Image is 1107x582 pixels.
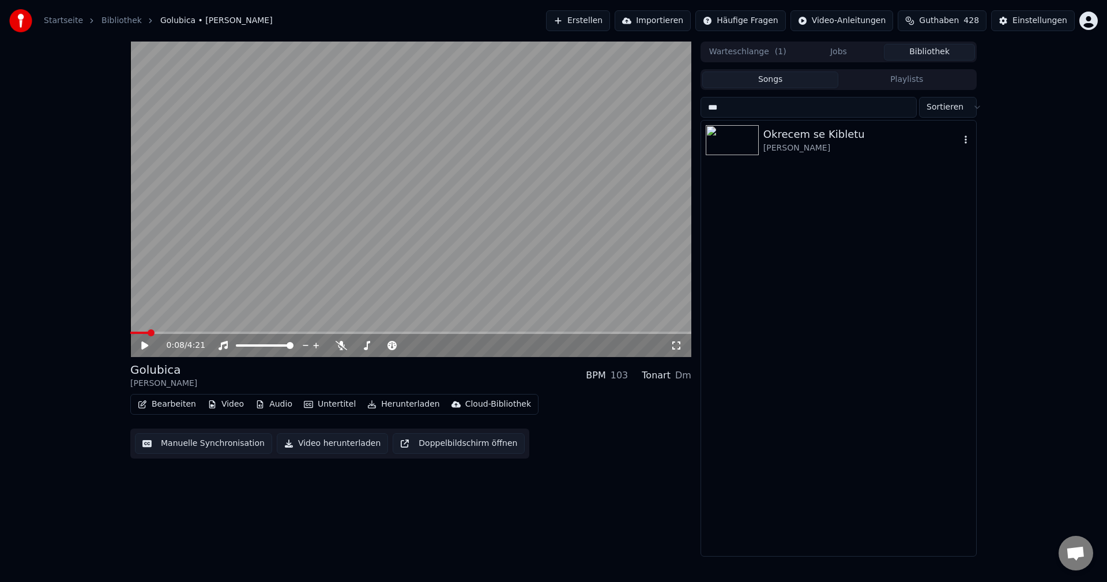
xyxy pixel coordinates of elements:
[167,340,184,351] span: 0:08
[1012,15,1067,27] div: Einstellungen
[393,433,525,454] button: Doppelbildschirm öffnen
[963,15,979,27] span: 428
[695,10,786,31] button: Häufige Fragen
[130,378,197,389] div: [PERSON_NAME]
[790,10,894,31] button: Video-Anleitungen
[919,15,959,27] span: Guthaben
[187,340,205,351] span: 4:21
[546,10,610,31] button: Erstellen
[615,10,691,31] button: Importieren
[884,44,975,61] button: Bibliothek
[1059,536,1093,570] div: Chat öffnen
[675,369,691,382] div: Dm
[898,10,986,31] button: Guthaben428
[299,396,360,412] button: Untertitel
[763,142,960,154] div: [PERSON_NAME]
[763,126,960,142] div: Okrecem se Kibletu
[363,396,444,412] button: Herunterladen
[586,369,605,382] div: BPM
[465,399,531,410] div: Cloud-Bibliothek
[133,396,201,412] button: Bearbeiten
[991,10,1075,31] button: Einstellungen
[251,396,297,412] button: Audio
[9,9,32,32] img: youka
[135,433,272,454] button: Manuelle Synchronisation
[167,340,194,351] div: /
[927,102,963,113] span: Sortieren
[277,433,388,454] button: Video herunterladen
[101,15,142,27] a: Bibliothek
[44,15,273,27] nav: breadcrumb
[702,72,839,88] button: Songs
[642,369,671,382] div: Tonart
[702,44,793,61] button: Warteschlange
[160,15,273,27] span: Golubica • [PERSON_NAME]
[611,369,628,382] div: 103
[775,46,786,58] span: ( 1 )
[793,44,884,61] button: Jobs
[838,72,975,88] button: Playlists
[44,15,83,27] a: Startseite
[203,396,248,412] button: Video
[130,362,197,378] div: Golubica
